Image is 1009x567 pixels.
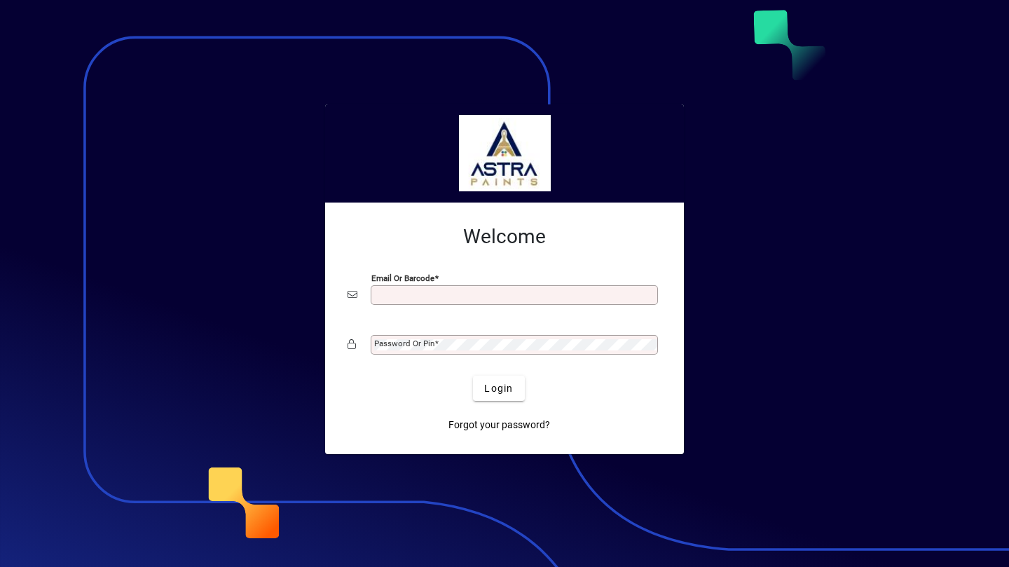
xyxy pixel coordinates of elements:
[371,273,434,283] mat-label: Email or Barcode
[448,418,550,432] span: Forgot your password?
[473,376,524,401] button: Login
[484,381,513,396] span: Login
[443,412,556,437] a: Forgot your password?
[374,339,434,348] mat-label: Password or Pin
[348,225,661,249] h2: Welcome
